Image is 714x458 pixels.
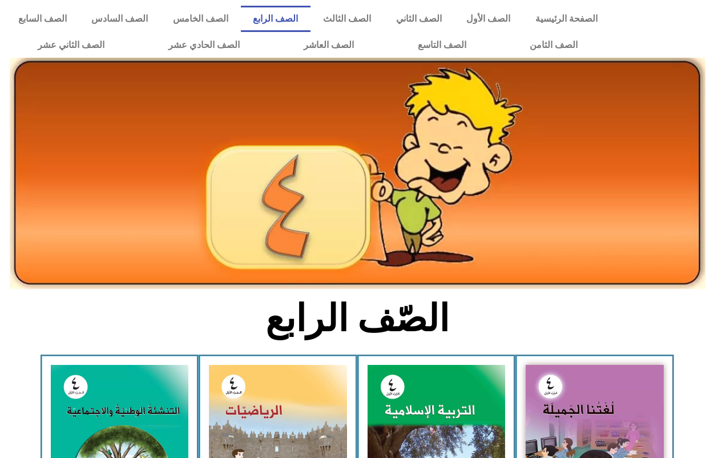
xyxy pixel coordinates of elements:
a: الصف الأول [454,6,523,32]
a: الصف الثالث [310,6,384,32]
a: الصف الثاني عشر [6,32,136,58]
a: الصف الرابع [241,6,311,32]
a: الصف الثامن [498,32,610,58]
a: الصف العاشر [272,32,386,58]
a: الصف التاسع [386,32,498,58]
h2: الصّف الرابع [168,296,546,341]
a: الصف السابع [6,6,79,32]
a: الصفحة الرئيسية [523,6,610,32]
a: الصف الخامس [160,6,241,32]
a: الصف السادس [79,6,161,32]
a: الصف الحادي عشر [136,32,272,58]
a: الصف الثاني [384,6,454,32]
